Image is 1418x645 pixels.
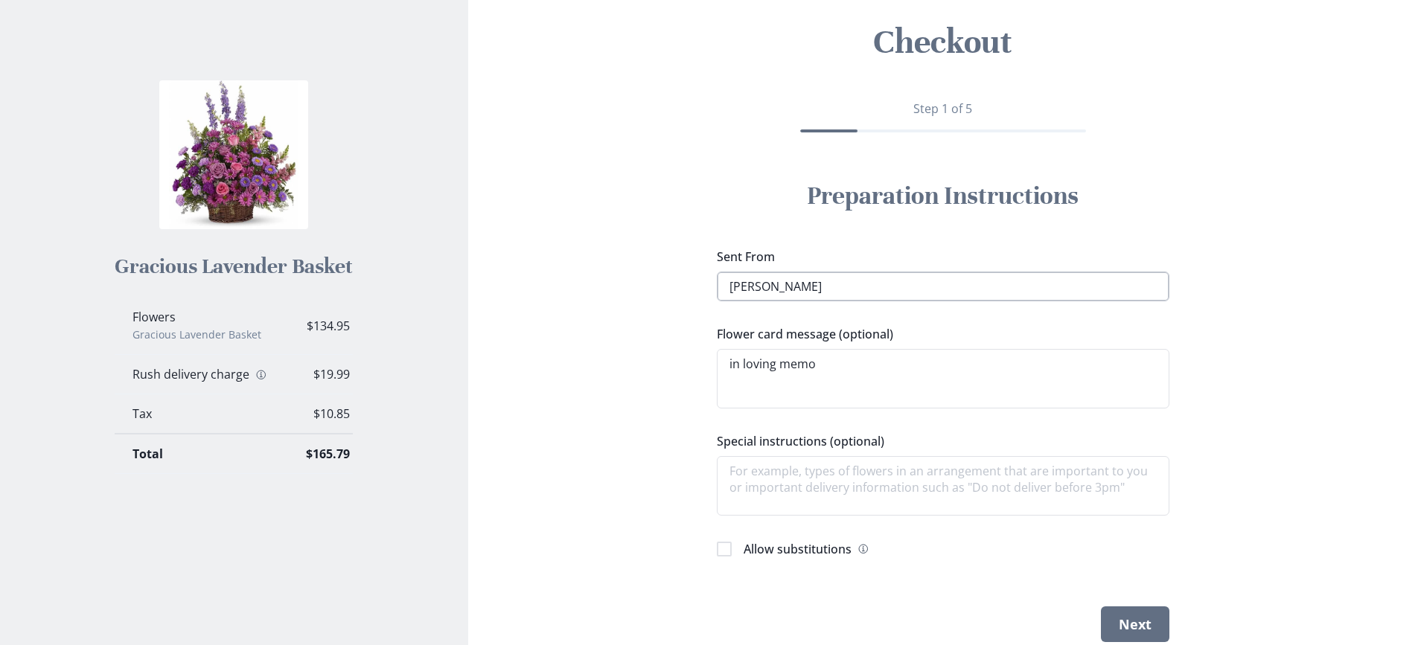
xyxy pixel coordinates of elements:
[717,432,1160,450] label: Special instructions (optional)
[480,21,1406,64] h2: Checkout
[306,446,350,462] strong: $165.79
[132,327,270,342] p: Gracious Lavender Basket
[288,355,368,394] td: $19.99
[132,446,163,462] strong: Total
[717,272,1169,301] input: For example, "Love, John and Jane" or "The Smith Family"
[717,325,1160,343] label: Flower card message (optional)
[1101,606,1169,642] button: Next
[744,541,852,557] span: Allow substitutions
[115,394,288,434] td: Tax
[735,180,1152,212] h2: Preparation Instructions
[717,349,1169,408] textarea: in loving memo
[717,248,1160,266] label: Sent From
[288,298,368,355] td: $134.95
[717,100,1169,118] p: Step 1 of 5
[115,253,353,280] h2: Gracious Lavender Basket
[159,80,308,229] img: Photo of Gracious Lavender Basket
[252,369,270,381] button: Info
[115,355,288,394] td: Rush delivery charge
[855,540,872,558] button: Info about substitutions
[288,394,368,434] td: $10.85
[132,309,270,324] p: Flowers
